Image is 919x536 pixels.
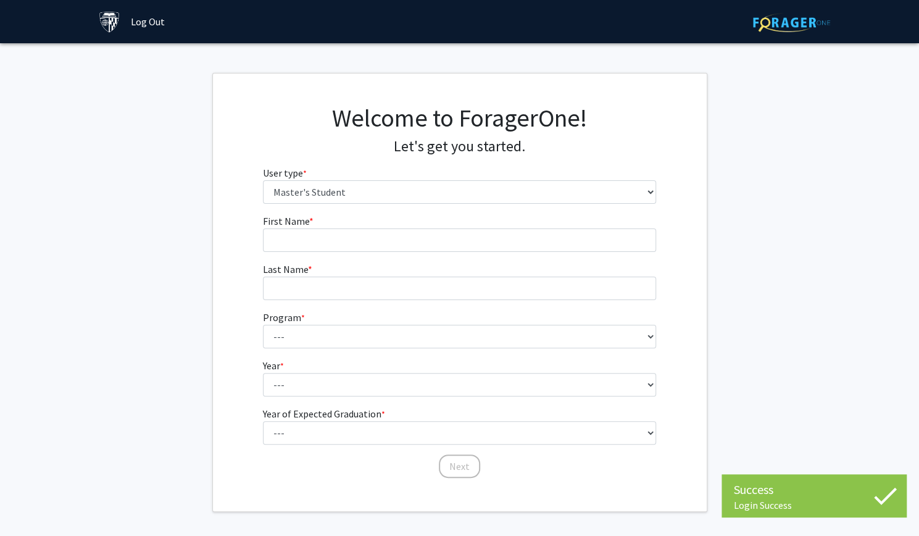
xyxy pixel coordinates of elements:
h1: Welcome to ForagerOne! [263,103,656,133]
iframe: Chat [9,480,52,527]
label: Program [263,310,305,325]
label: Year of Expected Graduation [263,406,385,421]
label: Year [263,358,284,373]
span: First Name [263,215,309,227]
div: Login Success [734,499,894,511]
div: Success [734,480,894,499]
img: Johns Hopkins University Logo [99,11,120,33]
img: ForagerOne Logo [753,13,830,32]
label: User type [263,165,307,180]
h4: Let's get you started. [263,138,656,156]
button: Next [439,454,480,478]
span: Last Name [263,263,308,275]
